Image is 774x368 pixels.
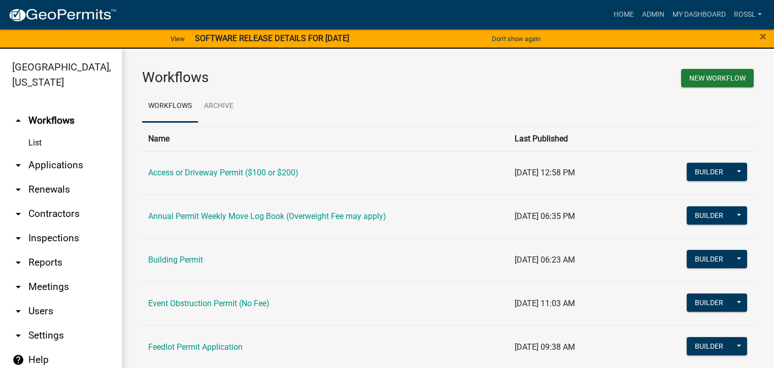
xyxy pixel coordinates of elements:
button: Builder [687,250,731,268]
a: Annual Permit Weekly Move Log Book (Overweight Fee may apply) [148,211,386,221]
i: arrow_drop_up [12,115,24,127]
i: arrow_drop_down [12,183,24,196]
strong: SOFTWARE RELEASE DETAILS FOR [DATE] [195,33,349,43]
i: arrow_drop_down [12,159,24,171]
button: Builder [687,163,731,181]
th: Last Published [509,126,665,151]
a: Admin [638,5,668,24]
i: arrow_drop_down [12,281,24,293]
button: Close [760,30,766,43]
i: arrow_drop_down [12,256,24,269]
span: [DATE] 12:58 PM [515,168,575,177]
a: Access or Driveway Permit ($100 or $200) [148,168,298,177]
span: × [760,29,766,44]
button: Don't show again [488,30,545,47]
a: Feedlot Permit Application [148,342,243,352]
i: arrow_drop_down [12,232,24,244]
a: Workflows [142,90,198,123]
button: Builder [687,293,731,312]
a: My Dashboard [668,5,730,24]
i: help [12,354,24,366]
button: Builder [687,337,731,355]
span: [DATE] 06:23 AM [515,255,575,265]
button: Builder [687,206,731,225]
a: Archive [198,90,240,123]
i: arrow_drop_down [12,208,24,220]
a: Building Permit [148,255,203,265]
h3: Workflows [142,69,441,86]
a: Home [610,5,638,24]
i: arrow_drop_down [12,305,24,317]
a: View [166,30,189,47]
a: Event Obstruction Permit (No Fee) [148,299,270,308]
i: arrow_drop_down [12,329,24,342]
button: New Workflow [681,69,754,87]
span: [DATE] 06:35 PM [515,211,575,221]
span: [DATE] 11:03 AM [515,299,575,308]
span: [DATE] 09:38 AM [515,342,575,352]
a: RossL [730,5,766,24]
th: Name [142,126,509,151]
